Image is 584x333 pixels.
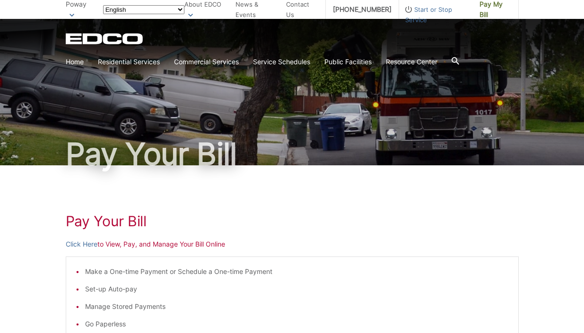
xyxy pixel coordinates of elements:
p: to View, Pay, and Manage Your Bill Online [66,239,519,249]
select: Select a language [103,5,184,14]
h1: Pay Your Bill [66,213,519,230]
a: Commercial Services [174,57,239,67]
a: Click Here [66,239,97,249]
a: Public Facilities [324,57,372,67]
li: Set-up Auto-pay [85,284,509,294]
a: Resource Center [386,57,437,67]
a: Residential Services [98,57,160,67]
a: Home [66,57,84,67]
li: Make a One-time Payment or Schedule a One-time Payment [85,266,509,277]
li: Manage Stored Payments [85,301,509,312]
a: Service Schedules [253,57,310,67]
li: Go Paperless [85,319,509,329]
h1: Pay Your Bill [66,139,519,169]
a: EDCD logo. Return to the homepage. [66,33,144,44]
